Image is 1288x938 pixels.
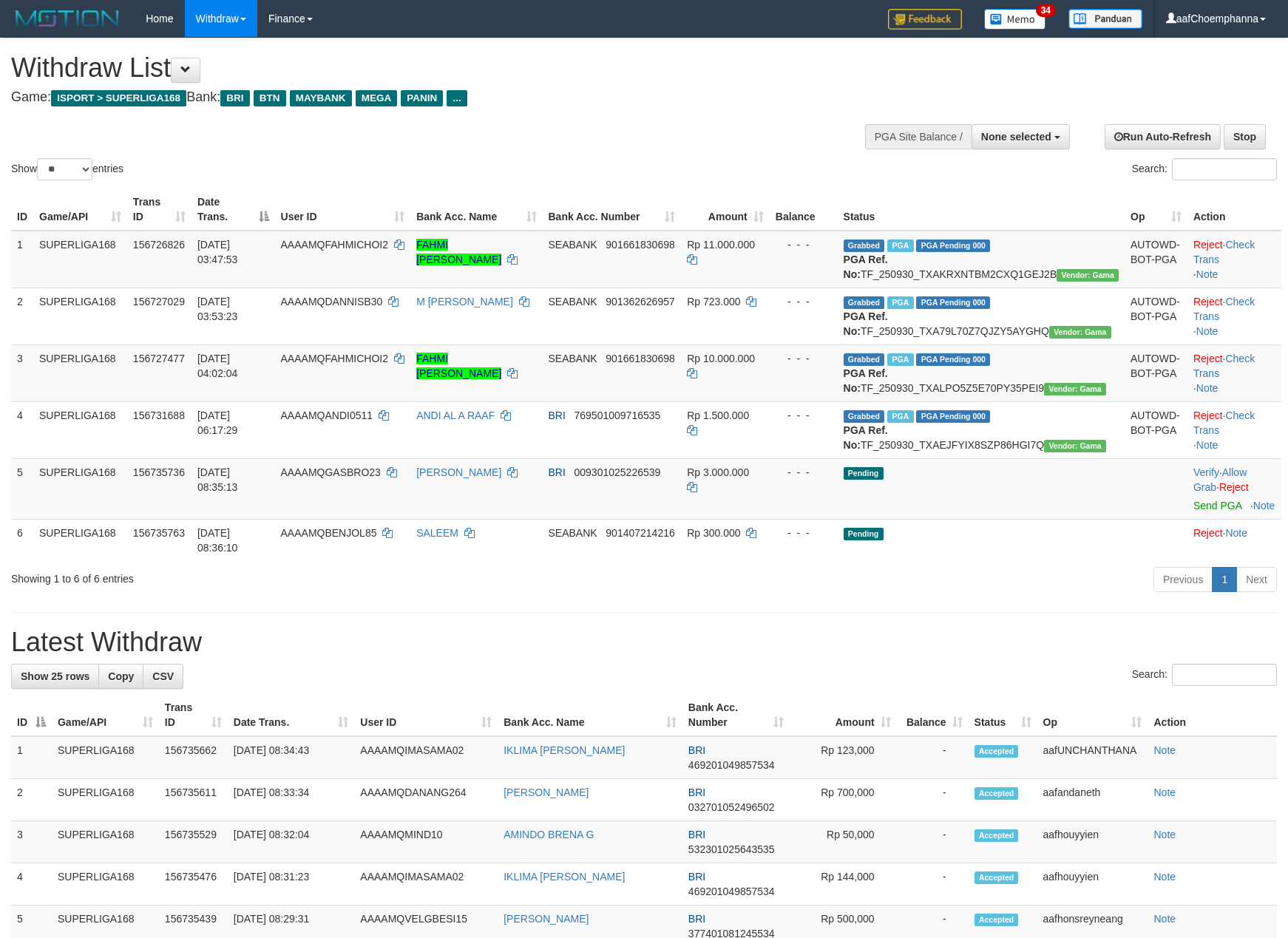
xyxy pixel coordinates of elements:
[33,519,127,561] td: SUPERLIGA168
[606,527,674,539] span: Copy 901407214216 to clipboard
[1193,239,1223,251] a: Reject
[504,871,625,883] a: IKLIMA [PERSON_NAME]
[1132,158,1277,180] label: Search:
[897,779,969,821] td: -
[606,353,674,364] span: Copy 901661830698 to clipboard
[220,90,249,106] span: BRI
[11,863,52,905] td: 4
[1125,188,1187,231] th: Op: activate to sort column ascending
[1068,9,1142,29] img: panduan.png
[1193,296,1255,322] a: Check Trans
[52,736,159,779] td: SUPERLIGA168
[888,9,962,30] img: Feedback.jpg
[504,744,625,756] a: IKLIMA [PERSON_NAME]
[681,188,770,231] th: Amount: activate to sort column ascending
[416,353,501,379] a: FAHMI [PERSON_NAME]
[682,694,790,736] th: Bank Acc. Number: activate to sort column ascending
[37,158,92,180] select: Showentries
[687,409,749,421] span: Rp 1.500.000
[410,188,542,231] th: Bank Acc. Name: activate to sort column ascending
[897,821,969,863] td: -
[498,694,682,736] th: Bank Acc. Name: activate to sort column ascending
[1132,664,1277,686] label: Search:
[1196,268,1218,280] a: Note
[688,801,775,813] span: Copy 032701052496502 to clipboard
[133,296,185,307] span: 156727029
[887,296,913,309] span: Marked by aafandaneth
[1037,863,1148,905] td: aafhouyyien
[1193,466,1247,493] a: Allow Grab
[687,239,755,251] span: Rp 11.000.000
[1193,500,1241,512] a: Send PGA
[776,237,832,252] div: - - -
[133,466,185,478] span: 156735736
[228,779,355,821] td: [DATE] 08:33:34
[1193,296,1223,307] a: Reject
[1193,353,1223,364] a: Reject
[844,410,885,423] span: Grabbed
[197,239,238,265] span: [DATE] 03:47:53
[11,565,526,586] div: Showing 1 to 6 of 6 entries
[281,466,381,478] span: AAAAMQGASBRO23
[354,821,498,863] td: AAAAMQMIND10
[152,670,174,682] span: CSV
[52,863,159,905] td: SUPERLIGA168
[975,829,1019,842] span: Accepted
[1037,779,1148,821] td: aafandaneth
[688,744,705,756] span: BRI
[838,188,1125,231] th: Status
[281,239,388,251] span: AAAAMQFAHMICHOI2
[159,779,228,821] td: 156735611
[1187,401,1281,458] td: · ·
[159,736,228,779] td: 156735662
[975,745,1019,758] span: Accepted
[1219,481,1249,493] a: Reject
[1187,458,1281,519] td: · ·
[844,353,885,366] span: Grabbed
[33,458,127,519] td: SUPERLIGA168
[1125,288,1187,344] td: AUTOWD-BOT-PGA
[159,821,228,863] td: 156735529
[887,239,913,252] span: Marked by aafandaneth
[574,409,661,421] span: Copy 769501009716535 to clipboard
[844,467,884,480] span: Pending
[1193,466,1219,478] a: Verify
[52,821,159,863] td: SUPERLIGA168
[354,779,498,821] td: AAAAMQDANANG264
[972,124,1070,149] button: None selected
[838,231,1125,288] td: TF_250930_TXAKRXNTBM2CXQ1GEJ2B
[21,670,89,682] span: Show 25 rows
[416,466,501,478] a: [PERSON_NAME]
[133,239,185,251] span: 156726826
[11,7,123,30] img: MOTION_logo.png
[133,527,185,539] span: 156735763
[1044,383,1106,395] span: Vendor URL: https://trx31.1velocity.biz
[504,913,589,925] a: [PERSON_NAME]
[1253,500,1275,512] a: Note
[11,288,33,344] td: 2
[687,353,755,364] span: Rp 10.000.000
[356,90,398,106] span: MEGA
[606,239,674,251] span: Copy 901661830698 to clipboard
[127,188,191,231] th: Trans ID: activate to sort column ascending
[688,871,705,883] span: BRI
[228,694,355,736] th: Date Trans.: activate to sort column ascending
[197,466,238,493] span: [DATE] 08:35:13
[1044,440,1106,452] span: Vendor URL: https://trx31.1velocity.biz
[981,131,1051,143] span: None selected
[416,296,513,307] a: M [PERSON_NAME]
[916,239,990,252] span: PGA Pending
[1193,239,1255,265] a: Check Trans
[688,886,775,897] span: Copy 469201049857534 to clipboard
[197,527,238,554] span: [DATE] 08:36:10
[975,914,1019,926] span: Accepted
[916,296,990,309] span: PGA Pending
[776,351,832,366] div: - - -
[790,821,897,863] td: Rp 50,000
[11,664,99,689] a: Show 25 rows
[887,410,913,423] span: Marked by aafromsomean
[11,779,52,821] td: 2
[1187,288,1281,344] td: · ·
[354,863,498,905] td: AAAAMQIMASAMA02
[975,787,1019,800] span: Accepted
